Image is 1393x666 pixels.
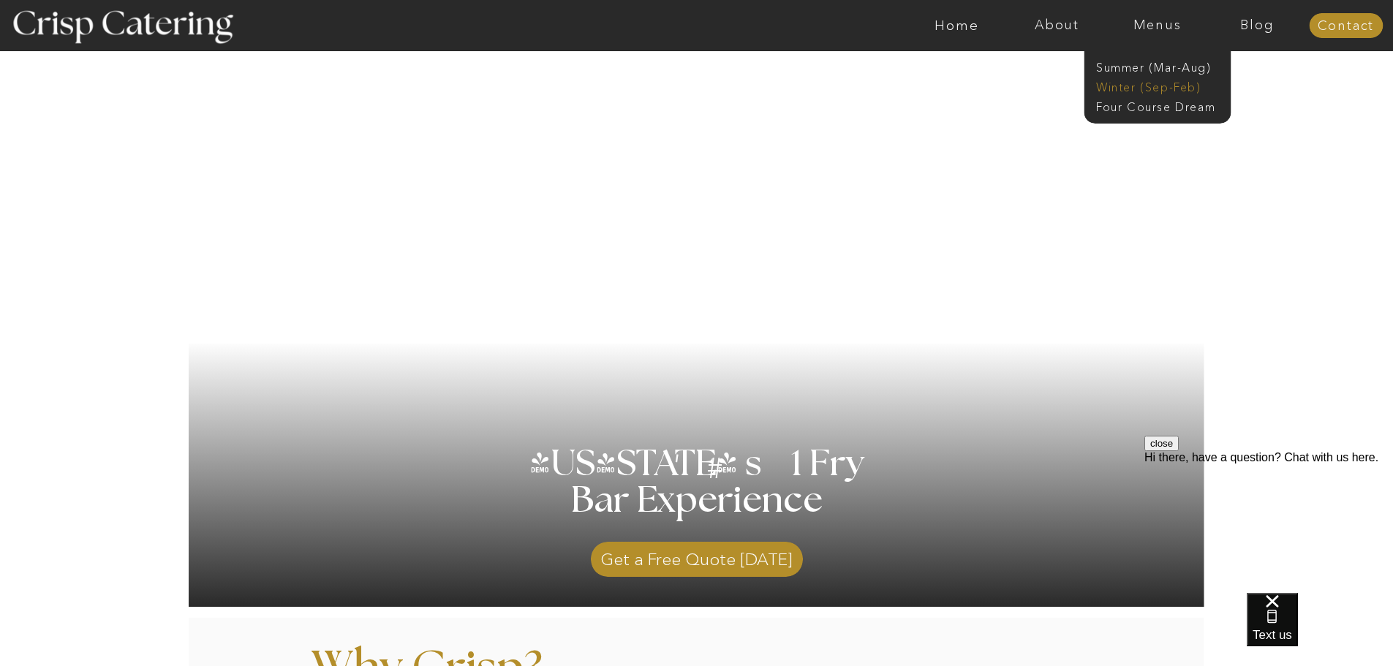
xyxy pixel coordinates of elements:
a: Blog [1207,18,1307,33]
a: Home [907,18,1007,33]
a: About [1007,18,1107,33]
h3: ' [647,446,707,483]
a: Menus [1107,18,1207,33]
a: Get a Free Quote [DATE] [591,534,803,577]
a: Contact [1309,19,1383,34]
h1: [US_STATE] s 1 Fry Bar Experience [510,446,884,556]
iframe: podium webchat widget prompt [1144,436,1393,611]
a: Winter (Sep-Feb) [1096,79,1216,93]
a: Summer (Mar-Aug) [1096,59,1227,73]
iframe: podium webchat widget bubble [1247,593,1393,666]
a: Four Course Dream [1096,99,1227,113]
h3: # [675,454,758,496]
